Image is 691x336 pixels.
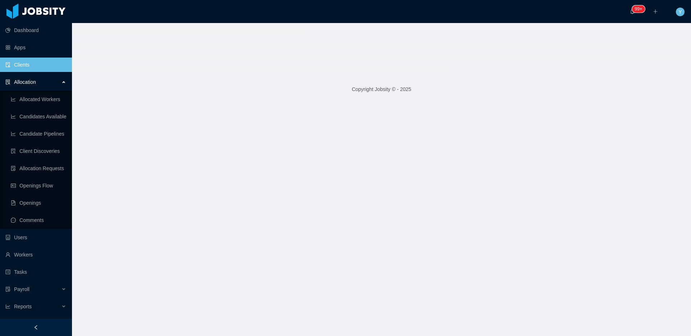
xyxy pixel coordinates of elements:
[11,213,66,227] a: icon: messageComments
[11,109,66,124] a: icon: line-chartCandidates Available
[630,9,635,14] i: icon: bell
[5,304,10,309] i: icon: line-chart
[632,5,645,13] sup: 384
[5,265,66,279] a: icon: profileTasks
[11,92,66,106] a: icon: line-chartAllocated Workers
[5,23,66,37] a: icon: pie-chartDashboard
[678,8,682,16] span: Y
[14,79,36,85] span: Allocation
[5,230,66,245] a: icon: robotUsers
[653,9,658,14] i: icon: plus
[5,248,66,262] a: icon: userWorkers
[5,80,10,85] i: icon: solution
[11,196,66,210] a: icon: file-textOpenings
[72,77,691,102] footer: Copyright Jobsity © - 2025
[11,127,66,141] a: icon: line-chartCandidate Pipelines
[11,161,66,176] a: icon: file-doneAllocation Requests
[14,286,30,292] span: Payroll
[11,178,66,193] a: icon: idcardOpenings Flow
[5,58,66,72] a: icon: auditClients
[5,40,66,55] a: icon: appstoreApps
[14,304,32,309] span: Reports
[5,287,10,292] i: icon: file-protect
[11,144,66,158] a: icon: file-searchClient Discoveries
